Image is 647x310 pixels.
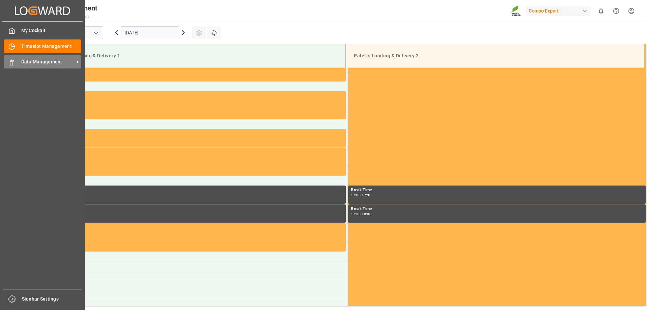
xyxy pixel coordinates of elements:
[351,206,643,213] div: Break Time
[351,50,639,62] div: Paletts Loading & Delivery 2
[351,187,643,194] div: Break Time
[51,92,343,99] div: Occupied
[351,194,361,197] div: 17:00
[511,5,521,17] img: Screenshot%202023-09-29%20at%2010.02.21.png_1712312052.png
[526,6,591,16] div: Compo Expert
[51,149,343,156] div: Occupied
[91,28,101,38] button: open menu
[609,3,624,19] button: Help Center
[51,187,343,194] div: Break Time
[362,213,371,216] div: 18:00
[593,3,609,19] button: show 0 new notifications
[51,225,343,231] div: Occupied
[21,58,74,65] span: Data Management
[351,213,361,216] div: 17:30
[361,213,362,216] div: -
[362,194,371,197] div: 17:30
[22,295,82,303] span: Sidebar Settings
[51,206,343,213] div: Break Time
[121,26,179,39] input: DD.MM.YYYY
[526,4,593,17] button: Compo Expert
[21,27,82,34] span: My Cockpit
[51,130,343,137] div: Occupied
[4,24,81,37] a: My Cockpit
[361,194,362,197] div: -
[4,39,81,53] a: Timeslot Management
[21,43,82,50] span: Timeslot Management
[53,50,340,62] div: Paletts Loading & Delivery 1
